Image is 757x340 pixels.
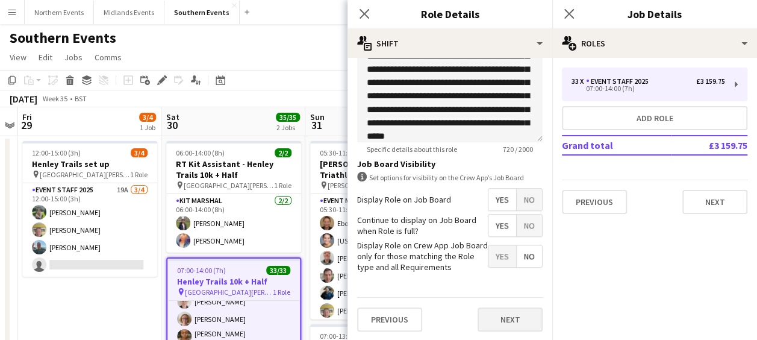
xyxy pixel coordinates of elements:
a: Comms [90,49,126,65]
span: 1 Role [274,181,291,190]
button: Previous [357,307,422,332]
span: Yes [488,215,516,236]
button: Previous [562,190,627,214]
h3: Job Details [552,6,757,22]
span: 31 [308,118,325,132]
span: [GEOGRAPHIC_DATA][PERSON_NAME] [185,288,273,297]
h3: Job Board Visibility [357,159,543,169]
span: 05:30-11:00 (5h30m) [320,148,382,157]
button: Next [682,190,747,214]
span: [PERSON_NAME][GEOGRAPHIC_DATA] [328,181,418,190]
div: 1 Job [140,123,155,132]
div: £3 159.75 [696,77,725,86]
app-card-role: Kit Marshal2/206:00-14:00 (8h)[PERSON_NAME][PERSON_NAME] [166,194,301,253]
button: Next [478,307,543,332]
h3: RT Kit Assistant - Henley Trails 10k + Half [166,159,301,180]
span: 33/33 [266,266,290,275]
div: [DATE] [10,93,37,105]
a: View [5,49,31,65]
span: No [517,245,542,267]
span: 720 / 2000 [493,145,543,154]
button: Southern Events [164,1,240,24]
div: Set options for visibility on the Crew App’s Job Board [357,172,543,183]
app-card-role: Event Staff 202519A3/412:00-15:00 (3h)[PERSON_NAME][PERSON_NAME][PERSON_NAME] [22,183,157,277]
span: 1 Role [130,170,148,179]
button: Midlands Events [94,1,164,24]
span: 07:00-14:00 (7h) [177,266,226,275]
app-job-card: 05:30-11:00 (5h30m)25/25[PERSON_NAME] Park Triathlon [PERSON_NAME][GEOGRAPHIC_DATA]1 RoleEvent Ma... [310,141,445,320]
button: Northern Events [25,1,94,24]
a: Edit [34,49,57,65]
label: Continue to display on Job Board when Role is full? [357,215,488,236]
span: Sun [310,112,325,122]
app-job-card: 06:00-14:00 (8h)2/2RT Kit Assistant - Henley Trails 10k + Half [GEOGRAPHIC_DATA][PERSON_NAME]1 Ro... [166,141,301,253]
span: Edit [39,52,52,63]
span: Fri [22,112,32,122]
span: Week 35 [40,94,70,103]
span: 3/4 [131,148,148,157]
span: 3/4 [139,113,156,122]
span: Specific details about this role [357,145,467,154]
span: 06:00-14:00 (8h) [176,148,225,157]
span: 2/2 [275,148,291,157]
div: Event Staff 2025 [586,77,653,86]
span: No [517,189,542,210]
label: Display Role on Crew App Job Board only for those matching the Role type and all Requirements [357,240,488,273]
h3: Henley Trails 10k + Half [167,276,300,287]
h3: Role Details [347,6,552,22]
app-job-card: 12:00-15:00 (3h)3/4Henley Trails set up [GEOGRAPHIC_DATA][PERSON_NAME]1 RoleEvent Staff 202519A3/... [22,141,157,277]
div: Roles [552,29,757,58]
span: View [10,52,26,63]
td: £3 159.75 [671,136,747,155]
h3: Henley Trails set up [22,159,157,169]
span: Yes [488,245,516,267]
span: 30 [164,118,179,132]
a: Jobs [60,49,87,65]
span: Comms [95,52,122,63]
span: 1 Role [273,288,290,297]
span: 12:00-15:00 (3h) [32,148,81,157]
h3: [PERSON_NAME] Park Triathlon [310,159,445,180]
span: 35/35 [276,113,300,122]
td: Grand total [562,136,671,155]
span: [GEOGRAPHIC_DATA][PERSON_NAME] [40,170,130,179]
div: BST [75,94,87,103]
span: [GEOGRAPHIC_DATA][PERSON_NAME] [184,181,274,190]
div: 07:00-14:00 (7h) [572,86,725,92]
button: Add role [562,106,747,130]
div: Shift [347,29,552,58]
h1: Southern Events [10,29,116,47]
span: Sat [166,112,179,122]
span: Yes [488,189,516,210]
span: Jobs [64,52,83,63]
label: Display Role on Job Board [357,194,451,205]
span: No [517,215,542,236]
div: 2 Jobs [276,123,299,132]
span: 29 [20,118,32,132]
div: 33 x [572,77,586,86]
